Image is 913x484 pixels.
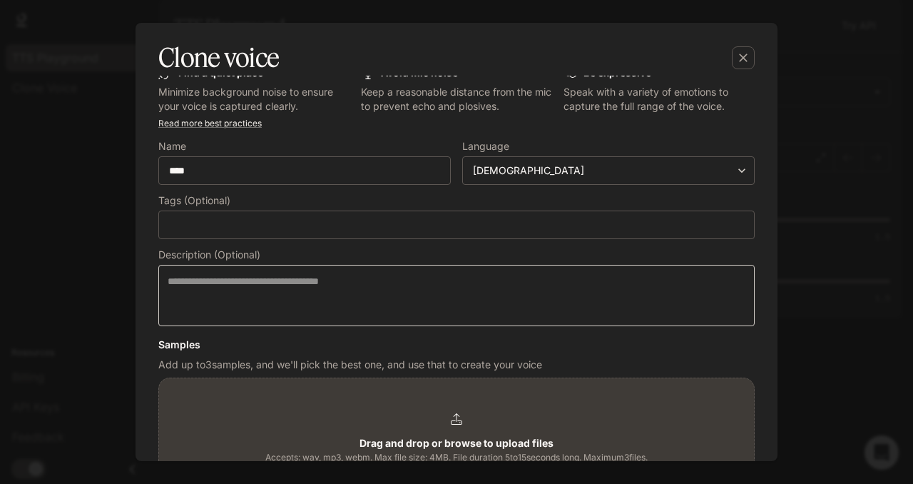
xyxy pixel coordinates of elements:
[563,85,755,114] p: Speak with a variety of emotions to capture the full range of the voice.
[359,437,554,449] b: Drag and drop or browse to upload files
[361,85,552,114] p: Keep a reasonable distance from the mic to prevent echo and plosives.
[462,141,509,151] p: Language
[158,196,230,206] p: Tags (Optional)
[265,450,648,465] span: Accepts: wav, mp3, webm. Max file size: 4MB. File duration 5 to 15 seconds long. Maximum 3 files.
[463,163,754,178] div: [DEMOGRAPHIC_DATA]
[583,66,651,79] b: Be expressive
[381,66,458,79] b: Avoid mic noise
[158,40,279,76] h5: Clone voice
[158,141,186,151] p: Name
[158,358,755,372] p: Add up to 3 samples, and we'll pick the best one, and use that to create your voice
[178,66,263,79] b: Find a quiet place
[473,163,731,178] div: [DEMOGRAPHIC_DATA]
[158,250,260,260] p: Description (Optional)
[158,338,755,352] h6: Samples
[158,85,350,114] p: Minimize background noise to ensure your voice is captured clearly.
[158,118,262,128] a: Read more best practices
